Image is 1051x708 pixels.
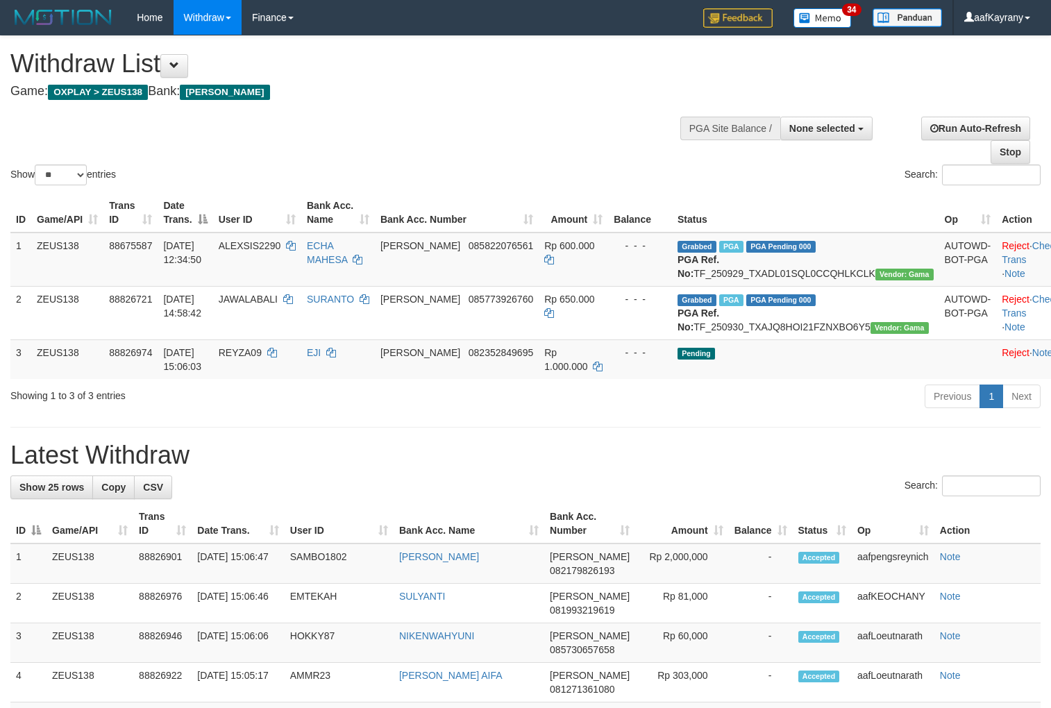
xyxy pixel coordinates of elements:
[635,663,728,702] td: Rp 303,000
[550,565,614,576] span: Copy 082179826193 to clipboard
[163,294,201,319] span: [DATE] 14:58:42
[375,193,539,233] th: Bank Acc. Number: activate to sort column ascending
[793,8,852,28] img: Button%20Memo.svg
[939,233,997,287] td: AUTOWD-BOT-PGA
[703,8,773,28] img: Feedback.jpg
[798,591,840,603] span: Accepted
[158,193,212,233] th: Date Trans.: activate to sort column descending
[10,623,47,663] td: 3
[550,670,630,681] span: [PERSON_NAME]
[219,240,281,251] span: ALEXSIS2290
[48,85,148,100] span: OXPLAY > ZEUS138
[852,623,934,663] td: aafLoeutnarath
[729,543,793,584] td: -
[163,347,201,372] span: [DATE] 15:06:03
[678,294,716,306] span: Grabbed
[380,294,460,305] span: [PERSON_NAME]
[550,630,630,641] span: [PERSON_NAME]
[10,7,116,28] img: MOTION_logo.png
[133,543,192,584] td: 88826901
[31,339,103,379] td: ZEUS138
[109,240,152,251] span: 88675587
[635,543,728,584] td: Rp 2,000,000
[678,241,716,253] span: Grabbed
[285,543,394,584] td: SAMBO1802
[109,294,152,305] span: 88826721
[940,551,961,562] a: Note
[180,85,269,100] span: [PERSON_NAME]
[852,504,934,543] th: Op: activate to sort column ascending
[47,623,133,663] td: ZEUS138
[47,543,133,584] td: ZEUS138
[852,663,934,702] td: aafLoeutnarath
[469,294,533,305] span: Copy 085773926760 to clipboard
[399,630,474,641] a: NIKENWAHYUNI
[729,584,793,623] td: -
[614,239,666,253] div: - - -
[92,475,135,499] a: Copy
[10,584,47,623] td: 2
[192,623,285,663] td: [DATE] 15:06:06
[399,551,479,562] a: [PERSON_NAME]
[729,663,793,702] td: -
[940,591,961,602] a: Note
[544,294,594,305] span: Rp 650.000
[852,543,934,584] td: aafpengsreynich
[10,165,116,185] label: Show entries
[31,193,103,233] th: Game/API: activate to sort column ascending
[192,504,285,543] th: Date Trans.: activate to sort column ascending
[798,552,840,564] span: Accepted
[1002,385,1041,408] a: Next
[1002,294,1029,305] a: Reject
[729,504,793,543] th: Balance: activate to sort column ascending
[10,504,47,543] th: ID: activate to sort column descending
[1002,347,1029,358] a: Reject
[307,294,354,305] a: SURANTO
[10,193,31,233] th: ID
[550,551,630,562] span: [PERSON_NAME]
[19,482,84,493] span: Show 25 rows
[35,165,87,185] select: Showentries
[798,671,840,682] span: Accepted
[285,504,394,543] th: User ID: activate to sort column ascending
[192,584,285,623] td: [DATE] 15:06:46
[133,663,192,702] td: 88826922
[746,241,816,253] span: PGA Pending
[550,605,614,616] span: Copy 081993219619 to clipboard
[550,684,614,695] span: Copy 081271361080 to clipboard
[219,347,262,358] span: REYZA09
[672,233,939,287] td: TF_250929_TXADL01SQL0CCQHLKCLK
[101,482,126,493] span: Copy
[875,269,934,280] span: Vendor URL: https://trx31.1velocity.biz
[10,339,31,379] td: 3
[31,286,103,339] td: ZEUS138
[10,663,47,702] td: 4
[307,347,321,358] a: EJI
[219,294,278,305] span: JAWALABALI
[940,670,961,681] a: Note
[133,504,192,543] th: Trans ID: activate to sort column ascending
[399,591,445,602] a: SULYANTI
[544,504,635,543] th: Bank Acc. Number: activate to sort column ascending
[852,584,934,623] td: aafKEOCHANY
[939,193,997,233] th: Op: activate to sort column ascending
[307,240,347,265] a: ECHA MAHESA
[939,286,997,339] td: AUTOWD-BOT-PGA
[10,85,687,99] h4: Game: Bank:
[614,292,666,306] div: - - -
[103,193,158,233] th: Trans ID: activate to sort column ascending
[905,165,1041,185] label: Search:
[285,623,394,663] td: HOKKY87
[47,663,133,702] td: ZEUS138
[793,504,852,543] th: Status: activate to sort column ascending
[380,240,460,251] span: [PERSON_NAME]
[10,233,31,287] td: 1
[469,240,533,251] span: Copy 085822076561 to clipboard
[672,193,939,233] th: Status
[10,475,93,499] a: Show 25 rows
[942,475,1041,496] input: Search:
[635,584,728,623] td: Rp 81,000
[678,348,715,360] span: Pending
[925,385,980,408] a: Previous
[380,347,460,358] span: [PERSON_NAME]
